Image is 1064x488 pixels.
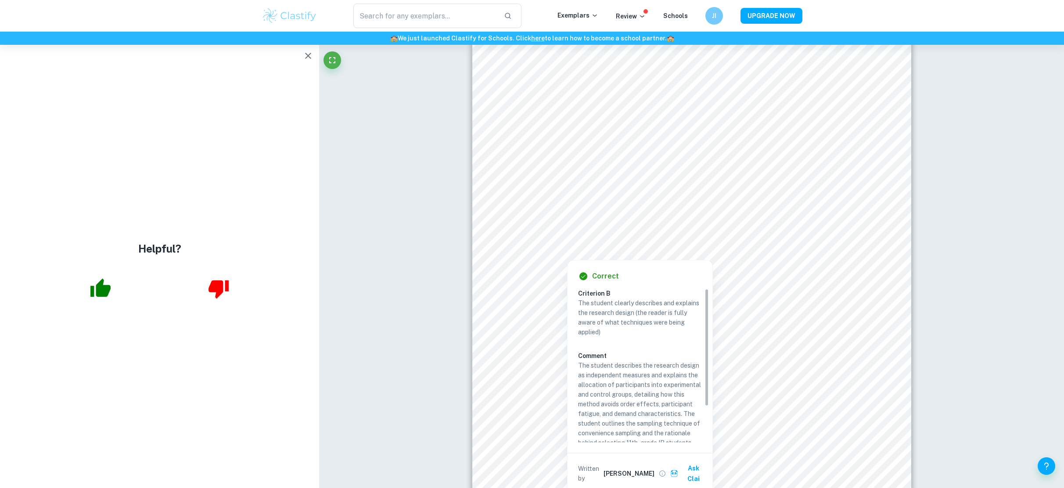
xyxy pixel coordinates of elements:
[578,361,702,486] p: The student describes the research design as independent measures and explains the allocation of ...
[592,271,619,282] h6: Correct
[353,4,497,28] input: Search for any exemplars...
[709,11,719,21] h6: JI
[2,33,1062,43] h6: We just launched Clastify for Schools. Click to learn how to become a school partner.
[663,12,688,19] a: Schools
[138,241,181,257] h4: Helpful?
[262,7,317,25] img: Clastify logo
[705,7,723,25] button: JI
[578,298,702,337] p: The student clearly describes and explains the research design (the reader is fully aware of what...
[578,289,709,298] h6: Criterion B
[557,11,598,20] p: Exemplars
[531,35,545,42] a: here
[616,11,646,21] p: Review
[604,469,654,478] h6: [PERSON_NAME]
[324,51,341,69] button: Fullscreen
[578,464,602,483] p: Written by
[1038,457,1055,475] button: Help and Feedback
[667,35,674,42] span: 🏫
[390,35,398,42] span: 🏫
[740,8,802,24] button: UPGRADE NOW
[578,351,702,361] h6: Comment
